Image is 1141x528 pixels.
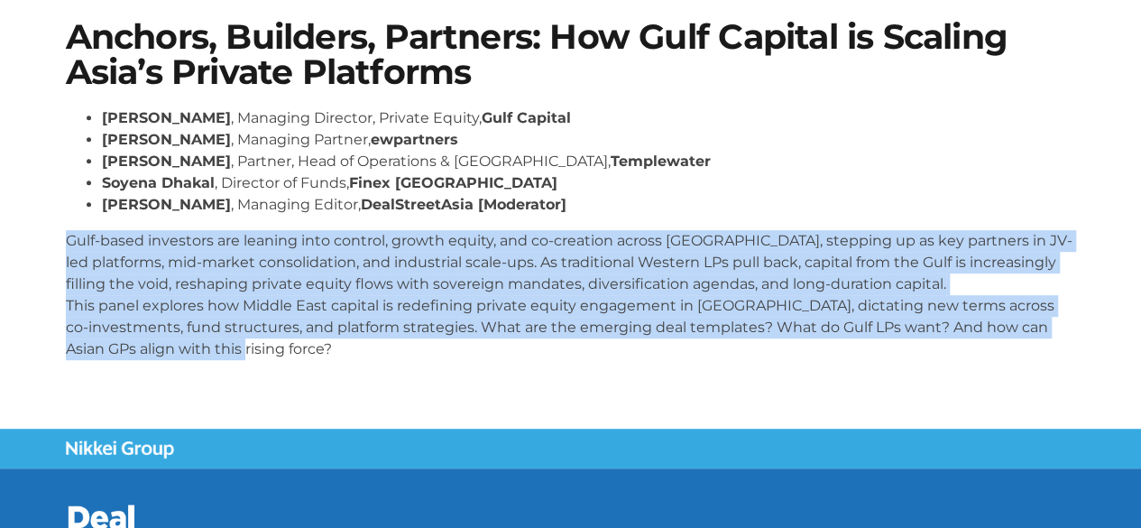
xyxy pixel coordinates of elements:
[611,153,711,170] strong: Templewater
[482,109,571,126] strong: Gulf Capital
[102,196,231,213] strong: [PERSON_NAME]
[66,440,174,459] img: Nikkei Group
[102,172,1076,194] li: , Director of Funds,
[371,131,458,148] strong: ewpartners
[102,153,231,170] strong: [PERSON_NAME]
[349,174,557,191] strong: Finex [GEOGRAPHIC_DATA]
[361,196,566,213] strong: DealStreetAsia [Moderator]
[102,129,1076,151] li: , Managing Partner,
[102,131,231,148] strong: [PERSON_NAME]
[66,20,1076,89] h1: Anchors, Builders, Partners: How Gulf Capital is Scaling Asia’s Private Platforms
[66,230,1076,360] p: Gulf-based investors are leaning into control, growth equity, and co-creation across [GEOGRAPHIC_...
[102,151,1076,172] li: , Partner, Head of Operations & [GEOGRAPHIC_DATA],
[102,109,231,126] strong: [PERSON_NAME]
[102,107,1076,129] li: , Managing Director, Private Equity,
[102,194,1076,216] li: , Managing Editor,
[102,174,215,191] strong: Soyena Dhakal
